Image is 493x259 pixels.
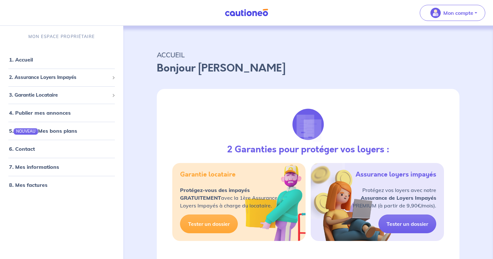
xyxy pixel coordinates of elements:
span: 2. Assurance Loyers Impayés [9,74,109,82]
a: 4. Publier mes annonces [9,110,71,116]
div: 4. Publier mes annonces [3,107,121,120]
a: 8. Mes factures [9,182,47,188]
div: 5.NOUVEAUMes bons plans [3,125,121,138]
a: 5.NOUVEAUMes bons plans [9,128,77,134]
a: Tester un dossier [378,215,436,233]
h5: Garantie locataire [180,171,236,178]
div: 3. Garantie Locataire [3,89,121,101]
h5: Assurance loyers impayés [356,171,436,178]
p: ACCUEIL [157,49,459,61]
p: Protégez vos loyers avec notre PREMIUM (à partir de 9,90€/mois). [353,186,436,209]
img: Cautioneo [222,9,271,17]
div: 6. Contact [3,143,121,156]
div: 8. Mes factures [3,179,121,192]
span: 3. Garantie Locataire [9,91,109,99]
img: illu_account_valid_menu.svg [430,8,441,18]
h3: 2 Garanties pour protéger vos loyers : [227,144,389,155]
a: 7. Mes informations [9,164,59,170]
p: Bonjour [PERSON_NAME] [157,61,459,76]
a: Tester un dossier [180,215,238,233]
strong: Assurance de Loyers Impayés [361,195,436,201]
p: MON ESPACE PROPRIÉTAIRE [28,34,95,40]
div: 2. Assurance Loyers Impayés [3,72,121,84]
p: avec la 1ère Assurance Loyers Impayés à charge du locataire. [180,186,277,209]
img: justif-loupe [291,107,326,142]
button: illu_account_valid_menu.svgMon compte [420,5,485,21]
a: 6. Contact [9,146,35,152]
div: 1. Accueil [3,53,121,66]
a: 1. Accueil [9,57,33,63]
strong: Protégez-vous des impayés GRATUITEMENT [180,187,250,201]
p: Mon compte [443,9,473,17]
div: 7. Mes informations [3,161,121,174]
